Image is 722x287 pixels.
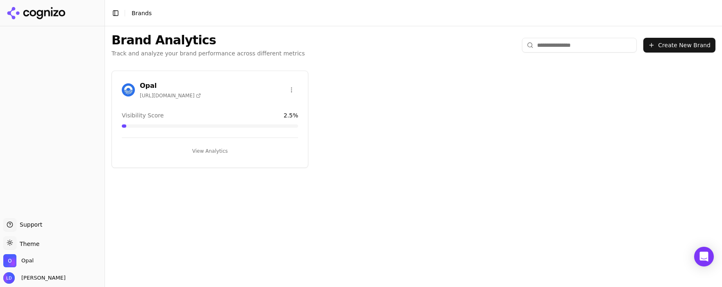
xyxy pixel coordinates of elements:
[140,92,201,99] span: [URL][DOMAIN_NAME]
[16,220,42,229] span: Support
[3,254,16,267] img: Opal
[16,241,39,247] span: Theme
[284,111,298,119] span: 2.5 %
[122,111,164,119] span: Visibility Score
[21,257,34,264] span: Opal
[122,145,298,158] button: View Analytics
[132,9,152,17] nav: breadcrumb
[3,254,34,267] button: Open organization switcher
[112,33,305,48] h1: Brand Analytics
[140,81,201,91] h3: Opal
[122,83,135,96] img: Opal
[643,38,715,53] button: Create New Brand
[694,247,714,266] div: Open Intercom Messenger
[132,10,152,16] span: Brands
[3,272,66,284] button: Open user button
[3,272,15,284] img: Lee Dussinger
[112,49,305,57] p: Track and analyze your brand performance across different metrics
[18,274,66,282] span: [PERSON_NAME]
